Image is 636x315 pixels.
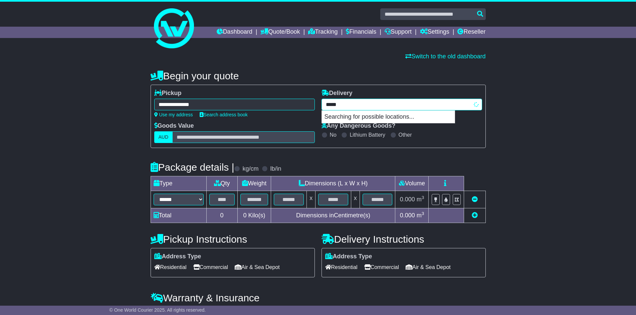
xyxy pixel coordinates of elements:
[457,27,485,38] a: Reseller
[154,262,187,272] span: Residential
[472,196,478,203] a: Remove this item
[472,212,478,219] a: Add new item
[351,191,360,208] td: x
[322,90,353,97] label: Delivery
[270,165,281,173] label: lb/in
[417,212,424,219] span: m
[417,196,424,203] span: m
[420,27,449,38] a: Settings
[154,112,193,117] a: Use my address
[206,176,237,191] td: Qty
[322,99,482,110] typeahead: Please provide city
[400,196,415,203] span: 0.000
[405,53,485,60] a: Switch to the old dashboard
[193,262,228,272] span: Commercial
[422,195,424,200] sup: 3
[406,262,451,272] span: Air & Sea Depot
[385,27,412,38] a: Support
[154,122,194,130] label: Goods Value
[217,27,252,38] a: Dashboard
[308,27,338,38] a: Tracking
[151,292,486,303] h4: Warranty & Insurance
[242,165,258,173] label: kg/cm
[350,132,385,138] label: Lithium Battery
[400,212,415,219] span: 0.000
[325,253,372,260] label: Address Type
[237,176,271,191] td: Weight
[399,132,412,138] label: Other
[151,70,486,81] h4: Begin your quote
[243,212,246,219] span: 0
[325,262,358,272] span: Residential
[235,262,280,272] span: Air & Sea Depot
[154,253,201,260] label: Address Type
[154,131,173,143] label: AUD
[322,111,455,123] p: Searching for possible locations...
[206,208,237,223] td: 0
[330,132,337,138] label: No
[322,234,486,245] h4: Delivery Instructions
[307,191,315,208] td: x
[422,211,424,216] sup: 3
[154,90,182,97] label: Pickup
[364,262,399,272] span: Commercial
[271,176,395,191] td: Dimensions (L x W x H)
[151,234,315,245] h4: Pickup Instructions
[395,176,429,191] td: Volume
[260,27,300,38] a: Quote/Book
[322,122,396,130] label: Any Dangerous Goods?
[271,208,395,223] td: Dimensions in Centimetre(s)
[151,176,206,191] td: Type
[237,208,271,223] td: Kilo(s)
[346,27,376,38] a: Financials
[110,307,206,313] span: © One World Courier 2025. All rights reserved.
[151,208,206,223] td: Total
[151,162,234,173] h4: Package details |
[200,112,248,117] a: Search address book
